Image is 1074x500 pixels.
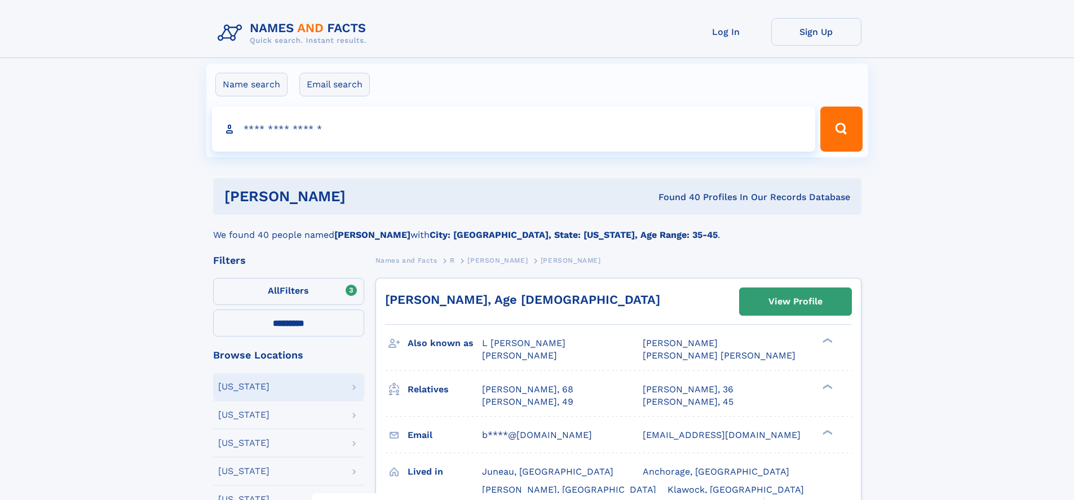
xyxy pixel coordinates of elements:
div: View Profile [768,289,823,315]
h3: Also known as [408,334,482,353]
input: search input [212,107,816,152]
a: [PERSON_NAME], Age [DEMOGRAPHIC_DATA] [385,293,660,307]
span: [PERSON_NAME] [541,256,601,264]
a: [PERSON_NAME], 36 [643,383,733,396]
span: Juneau, [GEOGRAPHIC_DATA] [482,466,613,477]
span: [PERSON_NAME] [482,350,557,361]
div: ❯ [820,383,833,390]
b: City: [GEOGRAPHIC_DATA], State: [US_STATE], Age Range: 35-45 [430,229,718,240]
span: Klawock, [GEOGRAPHIC_DATA] [668,484,804,495]
label: Filters [213,278,364,305]
a: [PERSON_NAME], 68 [482,383,573,396]
div: ❯ [820,428,833,436]
span: [PERSON_NAME] [643,338,718,348]
h3: Relatives [408,380,482,399]
span: All [268,285,280,296]
span: [PERSON_NAME] [467,256,528,264]
label: Email search [299,73,370,96]
span: Anchorage, [GEOGRAPHIC_DATA] [643,466,789,477]
span: R [450,256,455,264]
b: [PERSON_NAME] [334,229,410,240]
div: Found 40 Profiles In Our Records Database [502,191,850,203]
a: Names and Facts [375,253,437,267]
span: L [PERSON_NAME] [482,338,565,348]
div: We found 40 people named with . [213,215,861,242]
div: [US_STATE] [218,382,269,391]
div: Filters [213,255,364,266]
span: [EMAIL_ADDRESS][DOMAIN_NAME] [643,430,801,440]
h3: Email [408,426,482,445]
button: Search Button [820,107,862,152]
img: Logo Names and Facts [213,18,375,48]
div: Browse Locations [213,350,364,360]
label: Name search [215,73,288,96]
a: R [450,253,455,267]
div: [US_STATE] [218,467,269,476]
h3: Lived in [408,462,482,481]
a: [PERSON_NAME], 49 [482,396,573,408]
div: ❯ [820,337,833,344]
span: [PERSON_NAME] [PERSON_NAME] [643,350,795,361]
div: [US_STATE] [218,439,269,448]
a: [PERSON_NAME], 45 [643,396,733,408]
a: [PERSON_NAME] [467,253,528,267]
span: [PERSON_NAME], [GEOGRAPHIC_DATA] [482,484,656,495]
a: View Profile [740,288,851,315]
a: Sign Up [771,18,861,46]
a: Log In [681,18,771,46]
h1: [PERSON_NAME] [224,189,502,203]
div: [US_STATE] [218,410,269,419]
